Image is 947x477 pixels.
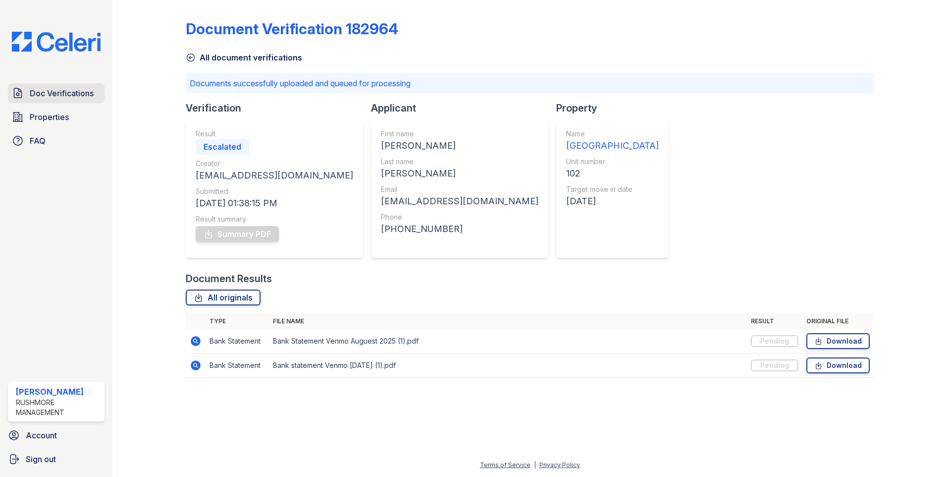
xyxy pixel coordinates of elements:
[381,139,538,153] div: [PERSON_NAME]
[196,186,353,196] div: Submitted
[480,461,530,469] a: Terms of Service
[381,222,538,236] div: [PHONE_NUMBER]
[269,354,747,378] td: Bank statement Venmo [DATE] (1).pdf
[186,52,302,63] a: All document verifications
[196,196,353,210] div: [DATE] 01:38:15 PM
[534,461,536,469] div: |
[30,111,69,123] span: Properties
[26,429,57,441] span: Account
[196,129,353,139] div: Result
[186,101,371,115] div: Verification
[4,449,108,469] a: Sign out
[4,32,108,52] img: CE_Logo_Blue-a8612792a0a2168367f1c8372b55b34899dd931a85d93a1a3d3e32e68fde9ad4.png
[206,329,269,354] td: Bank Statement
[190,77,870,89] p: Documents successfully uploaded and queued for processing
[269,313,747,329] th: File name
[16,386,101,398] div: [PERSON_NAME]
[186,290,261,305] a: All originals
[751,335,798,347] div: Pending
[196,214,353,224] div: Result summary
[30,87,94,99] span: Doc Verifications
[8,131,105,151] a: FAQ
[806,333,870,349] a: Download
[196,159,353,169] div: Creator
[381,212,538,222] div: Phone
[8,107,105,127] a: Properties
[196,169,353,182] div: [EMAIL_ADDRESS][DOMAIN_NAME]
[802,313,874,329] th: Original file
[751,359,798,371] div: Pending
[186,272,272,286] div: Document Results
[566,184,659,194] div: Target move in date
[566,129,659,153] a: Name [GEOGRAPHIC_DATA]
[30,135,46,147] span: FAQ
[566,157,659,167] div: Unit number
[16,398,101,417] div: Rushmore Management
[566,167,659,180] div: 102
[381,157,538,167] div: Last name
[186,20,398,38] div: Document Verification 182964
[381,194,538,208] div: [EMAIL_ADDRESS][DOMAIN_NAME]
[566,194,659,208] div: [DATE]
[566,139,659,153] div: [GEOGRAPHIC_DATA]
[8,83,105,103] a: Doc Verifications
[371,101,556,115] div: Applicant
[556,101,677,115] div: Property
[566,129,659,139] div: Name
[206,313,269,329] th: Type
[196,139,249,155] div: Escalated
[747,313,802,329] th: Result
[206,354,269,378] td: Bank Statement
[381,129,538,139] div: First name
[269,329,747,354] td: Bank Statement Venmo Auguest 2025 (1).pdf
[4,425,108,445] a: Account
[806,358,870,373] a: Download
[381,184,538,194] div: Email
[26,453,56,465] span: Sign out
[539,461,580,469] a: Privacy Policy
[381,167,538,180] div: [PERSON_NAME]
